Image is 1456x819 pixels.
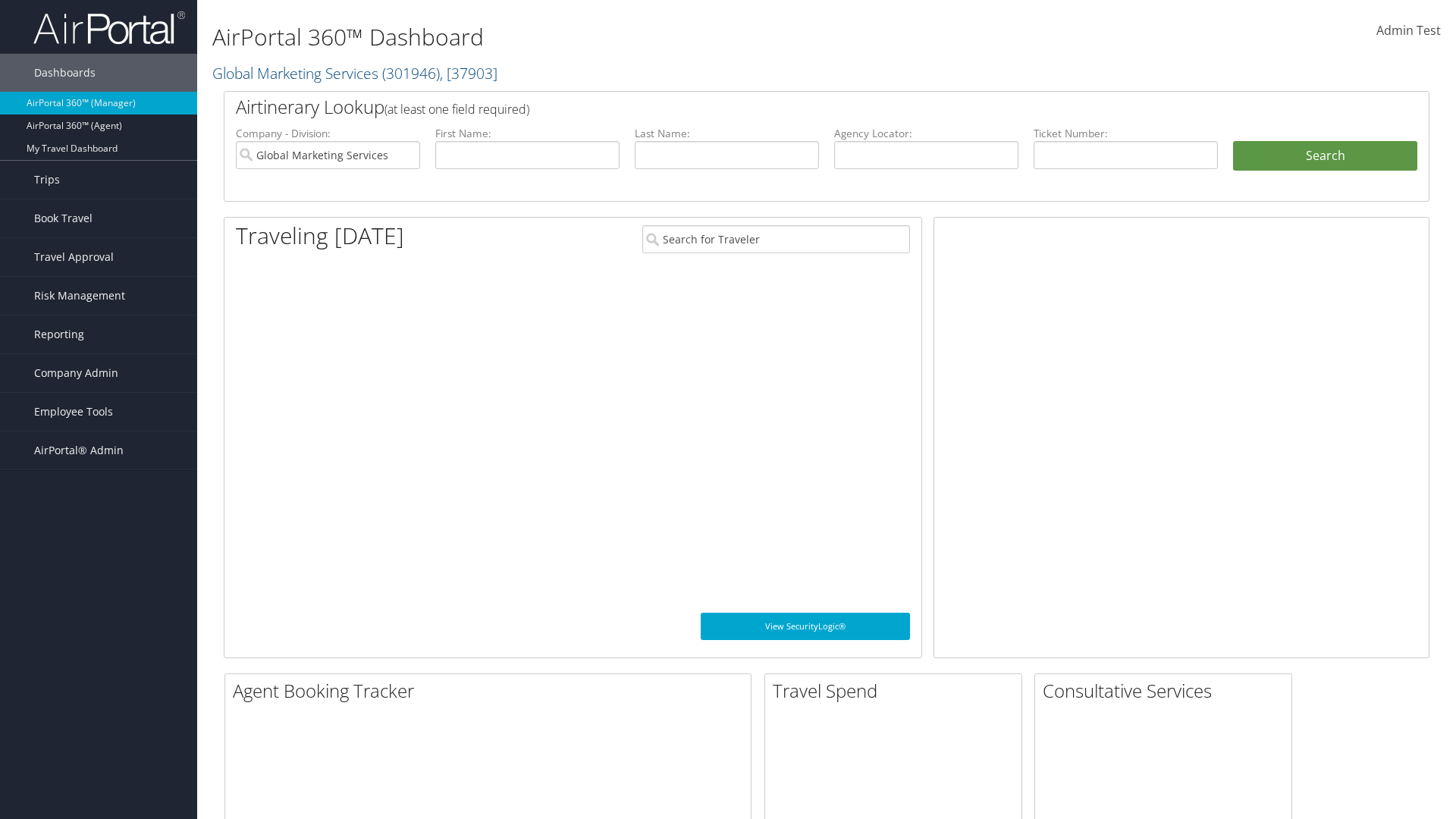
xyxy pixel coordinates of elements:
[34,431,124,469] span: AirPortal® Admin
[34,393,113,431] span: Employee Tools
[834,126,1018,141] label: Agency Locator:
[34,354,118,392] span: Company Admin
[773,678,1021,704] h2: Travel Spend
[233,678,751,704] h2: Agent Booking Tracker
[1376,22,1441,39] span: Admin Test
[34,161,60,199] span: Trips
[34,238,114,276] span: Travel Approval
[212,21,1031,53] h1: AirPortal 360™ Dashboard
[34,277,125,315] span: Risk Management
[236,94,1317,120] h2: Airtinerary Lookup
[440,63,497,83] span: , [ 37903 ]
[1034,126,1218,141] label: Ticket Number:
[236,220,404,252] h1: Traveling [DATE]
[33,10,185,45] img: airportal-logo.png
[34,199,93,237] span: Book Travel
[236,126,420,141] label: Company - Division:
[1043,678,1291,704] h2: Consultative Services
[212,63,497,83] a: Global Marketing Services
[1233,141,1417,171] button: Search
[642,225,910,253] input: Search for Traveler
[1376,8,1441,55] a: Admin Test
[34,315,84,353] span: Reporting
[382,63,440,83] span: ( 301946 )
[635,126,819,141] label: Last Name:
[701,613,910,640] a: View SecurityLogic®
[384,101,529,118] span: (at least one field required)
[435,126,620,141] label: First Name:
[34,54,96,92] span: Dashboards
